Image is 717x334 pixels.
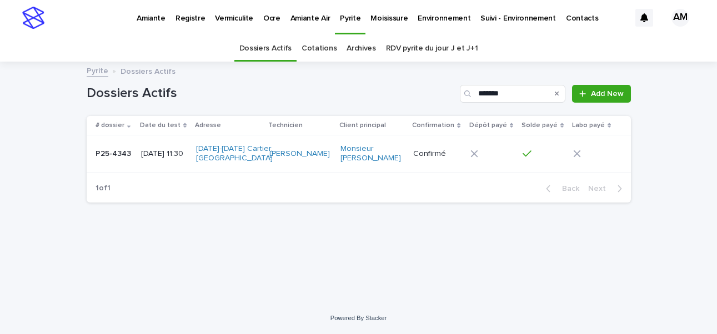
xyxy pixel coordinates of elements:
p: Confirmé [413,149,461,159]
a: [DATE]-[DATE] Cartier, [GEOGRAPHIC_DATA] [196,144,273,163]
p: Solde payé [522,119,558,131]
h1: Dossiers Actifs [87,85,456,102]
button: Back [537,184,584,194]
div: AM [671,9,689,27]
tr: P25-4343P25-4343 [DATE] 11:30[DATE]-[DATE] Cartier, [GEOGRAPHIC_DATA] [PERSON_NAME] Monsieur [PER... [87,135,631,173]
a: Pyrite [87,64,108,77]
span: Next [588,185,613,193]
p: Adresse [195,119,221,131]
a: Add New [572,85,630,103]
p: # dossier [96,119,124,131]
p: Dossiers Actifs [121,64,176,77]
p: Labo payé [572,119,605,131]
img: stacker-logo-s-only.png [22,7,44,29]
a: Powered By Stacker [330,315,387,321]
a: RDV pyrite du jour J et J+1 [386,36,478,62]
a: Monsieur [PERSON_NAME] [340,144,402,163]
a: Cotations [302,36,337,62]
p: Confirmation [412,119,454,131]
p: Date du test [140,119,180,131]
p: Technicien [268,119,303,131]
input: Search [460,85,565,103]
p: [DATE] 11:30 [141,149,187,159]
p: Dépôt payé [469,119,507,131]
a: [PERSON_NAME] [269,149,330,159]
button: Next [584,184,631,194]
a: Dossiers Actifs [239,36,292,62]
p: 1 of 1 [87,175,119,202]
p: Client principal [339,119,386,131]
span: Add New [591,90,624,98]
a: Archives [347,36,376,62]
p: P25-4343 [96,147,133,159]
span: Back [555,185,579,193]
